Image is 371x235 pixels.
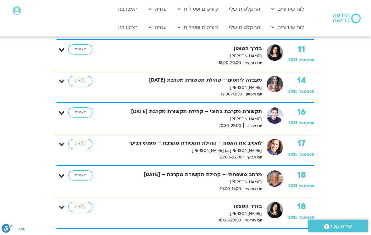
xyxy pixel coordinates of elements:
[106,147,262,154] p: [PERSON_NAME] בן [PERSON_NAME]
[288,89,297,94] span: 2025
[174,3,221,15] a: קורסים ופעילות
[329,222,352,231] span: יצירת קשר
[299,152,314,157] span: ספטמבר
[146,21,170,33] a: עזרה
[106,107,262,116] strong: תקשורת מקרבת בתוכי – קהילת תקשורת מקרבת [DATE]
[219,91,244,98] span: 12:00-13:30
[243,217,262,224] span: יום חמישי
[216,123,243,129] span: 20:30-22:00
[333,14,361,23] img: תודעה בריאה
[299,57,314,62] span: ספטמבר
[106,170,262,179] strong: מרחב משפחתי – קהילת תקשורת מקרבת – [DATE]
[106,53,262,60] p: [PERSON_NAME]
[68,107,92,117] a: לצפייה
[288,120,297,125] span: 2025
[68,170,92,181] a: לצפייה
[299,120,314,125] span: ספטמבר
[245,154,262,161] span: יום רביעי
[299,183,314,188] span: ספטמבר
[226,21,263,33] a: ההקלטות שלי
[146,3,170,15] a: עזרה
[288,57,297,62] span: 2025
[288,152,297,157] span: 2025
[174,21,221,33] a: קורסים ופעילות
[288,170,314,180] strong: 18
[268,21,307,33] a: לוח שידורים
[68,202,92,212] a: לצפייה
[288,183,297,188] span: 2025
[218,186,243,192] span: 10:00-11:00
[308,220,368,232] a: יצירת קשר
[115,3,141,15] a: תמכו בנו
[299,215,314,220] span: ספטמבר
[217,154,245,161] span: 20:00-22:00
[244,91,262,98] span: יום ראשון
[106,179,262,186] p: [PERSON_NAME]
[243,60,262,66] span: יום חמישי
[106,84,262,91] p: [PERSON_NAME]
[106,139,262,147] strong: להשיב את האמון – קהילת תקשורת מקרבת – מפגש רביעי
[216,217,243,224] span: 18:00-20:00
[68,44,92,54] a: לצפייה
[288,44,314,54] strong: 11
[226,3,263,15] a: ההקלטות שלי
[288,139,314,148] strong: 17
[115,21,141,33] a: תמכו בנו
[106,76,262,84] strong: מעבדה ליחסים – קהילת תקשורת מקרבת [DATE]
[288,107,314,117] strong: 16
[243,186,262,192] span: יום חמישי
[106,202,262,210] strong: בדרך המצפן
[288,202,314,211] strong: 18
[106,116,262,123] p: [PERSON_NAME]
[106,44,262,53] strong: בדרך המצפן
[288,215,297,220] span: 2025
[68,76,92,86] a: לצפייה
[243,123,262,129] span: יום שלישי
[268,3,307,15] a: לוח שידורים
[106,210,262,217] p: [PERSON_NAME]
[299,89,314,94] span: ספטמבר
[68,139,92,149] a: לצפייה
[288,76,314,85] strong: 14
[216,60,243,66] span: 18:00-20:00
